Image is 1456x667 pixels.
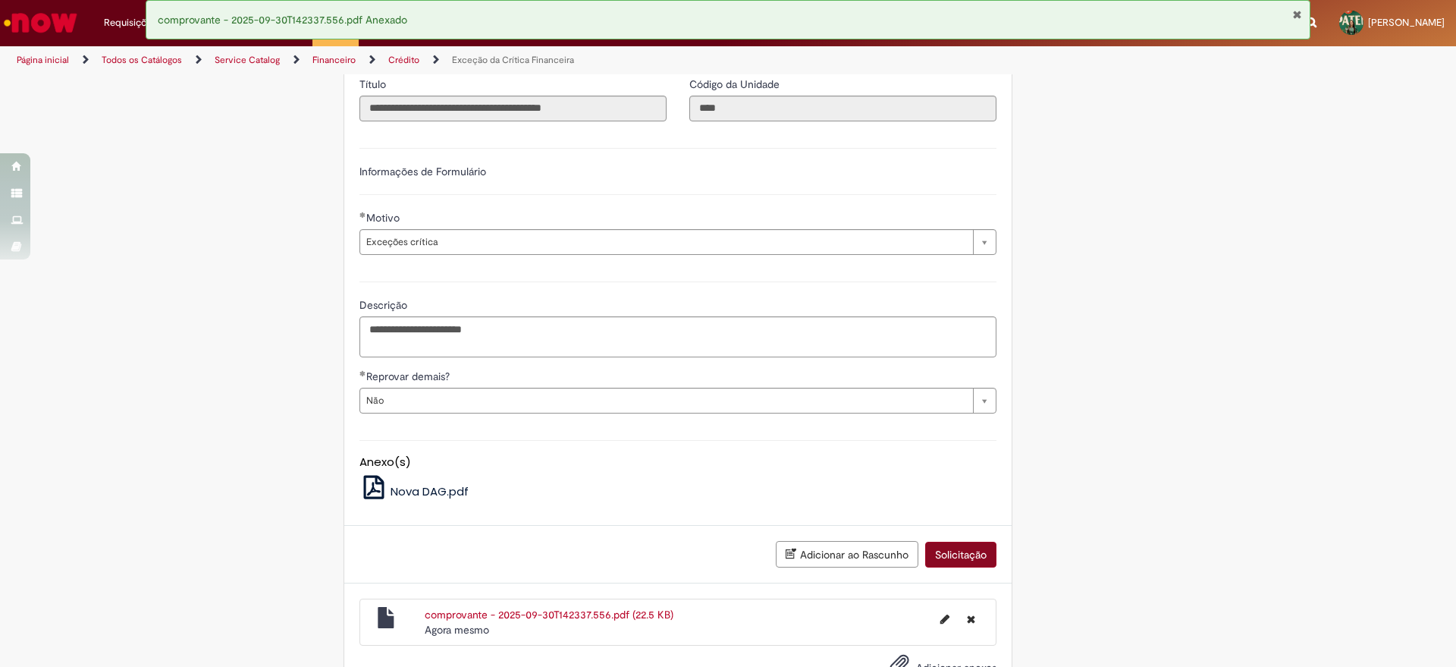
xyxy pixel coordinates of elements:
span: Obrigatório Preenchido [359,370,366,376]
textarea: Descrição [359,316,996,357]
span: comprovante - 2025-09-30T142337.556.pdf Anexado [158,13,407,27]
ul: Trilhas de página [11,46,959,74]
a: Exceção da Crítica Financeira [452,54,574,66]
span: [PERSON_NAME] [1368,16,1445,29]
img: ServiceNow [2,8,80,38]
span: Descrição [359,298,410,312]
button: Editar nome de arquivo comprovante - 2025-09-30T142337.556.pdf [931,607,959,631]
time: 30/09/2025 14:26:16 [425,623,489,637]
label: Somente leitura - Código da Unidade [689,77,783,92]
span: Reprovar demais? [366,370,453,383]
h5: Anexo(s) [359,456,996,469]
span: Obrigatório Preenchido [359,212,366,218]
input: Código da Unidade [689,96,996,121]
span: Agora mesmo [425,623,489,637]
button: Excluir comprovante - 2025-09-30T142337.556.pdf [958,607,984,631]
span: Somente leitura - Título [359,77,389,91]
a: Service Catalog [215,54,280,66]
button: Solicitação [925,542,996,568]
span: Exceções crítica [366,230,965,254]
a: Crédito [388,54,419,66]
span: Motivo [366,211,403,225]
a: Todos os Catálogos [102,54,182,66]
a: comprovante - 2025-09-30T142337.556.pdf (22.5 KB) [425,608,673,621]
a: Financeiro [312,54,356,66]
button: Fechar Notificação [1292,8,1302,20]
input: Título [359,96,667,121]
span: Não [366,389,965,413]
label: Somente leitura - Título [359,77,389,92]
a: Nova DAG.pdf [359,483,469,499]
a: Página inicial [17,54,69,66]
span: Nova DAG.pdf [391,483,469,499]
label: Informações de Formulário [359,165,486,178]
span: Requisições [104,15,157,30]
span: Somente leitura - Código da Unidade [689,77,783,91]
button: Adicionar ao Rascunho [776,541,918,568]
